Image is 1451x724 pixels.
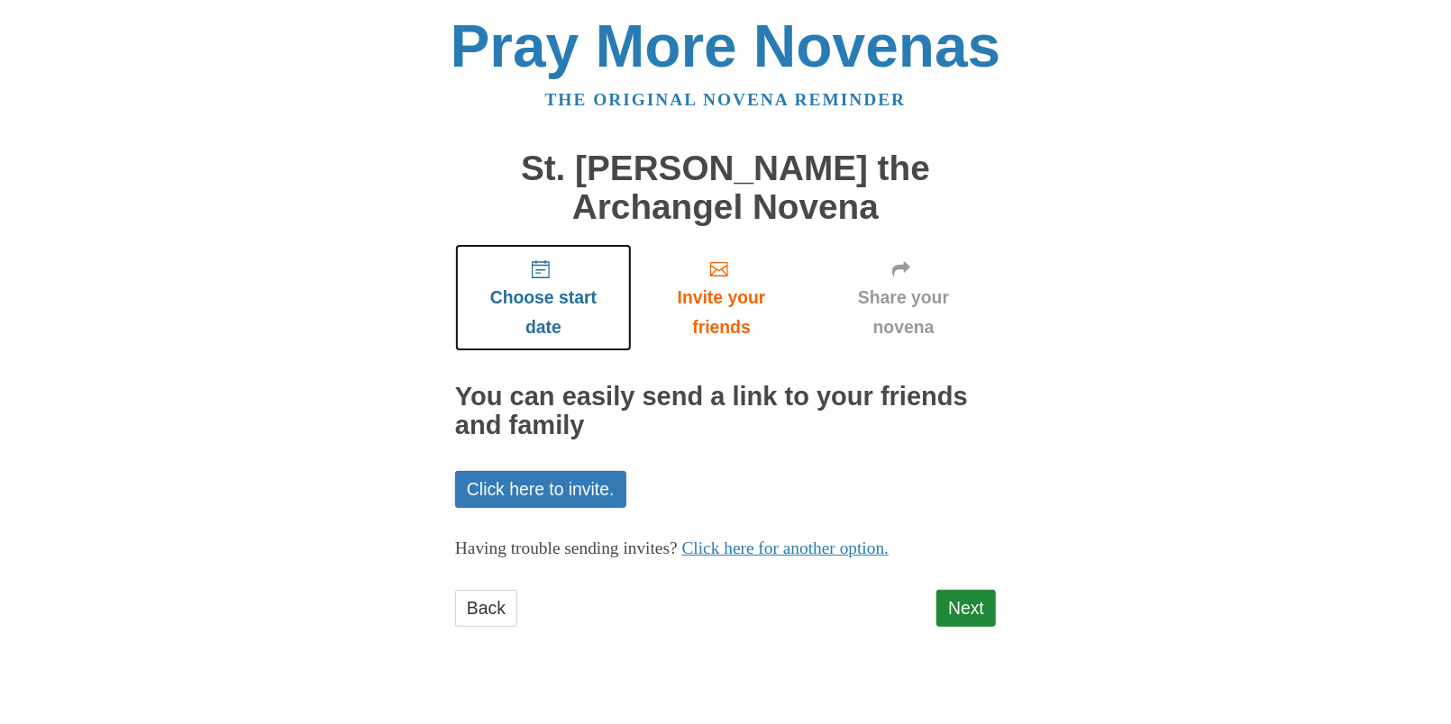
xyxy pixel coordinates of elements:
span: Choose start date [473,283,614,342]
a: The original novena reminder [545,90,907,109]
a: Click here to invite. [455,471,626,508]
span: Invite your friends [650,283,793,342]
span: Share your novena [829,283,978,342]
a: Choose start date [455,244,632,351]
a: Back [455,590,517,627]
h1: St. [PERSON_NAME] the Archangel Novena [455,149,996,226]
span: Having trouble sending invites? [455,538,678,557]
a: Next [936,590,996,627]
h2: You can easily send a link to your friends and family [455,383,996,440]
a: Share your novena [811,244,996,351]
a: Pray More Novenas [451,13,1001,79]
a: Click here for another option. [682,538,890,557]
a: Invite your friends [632,244,811,351]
